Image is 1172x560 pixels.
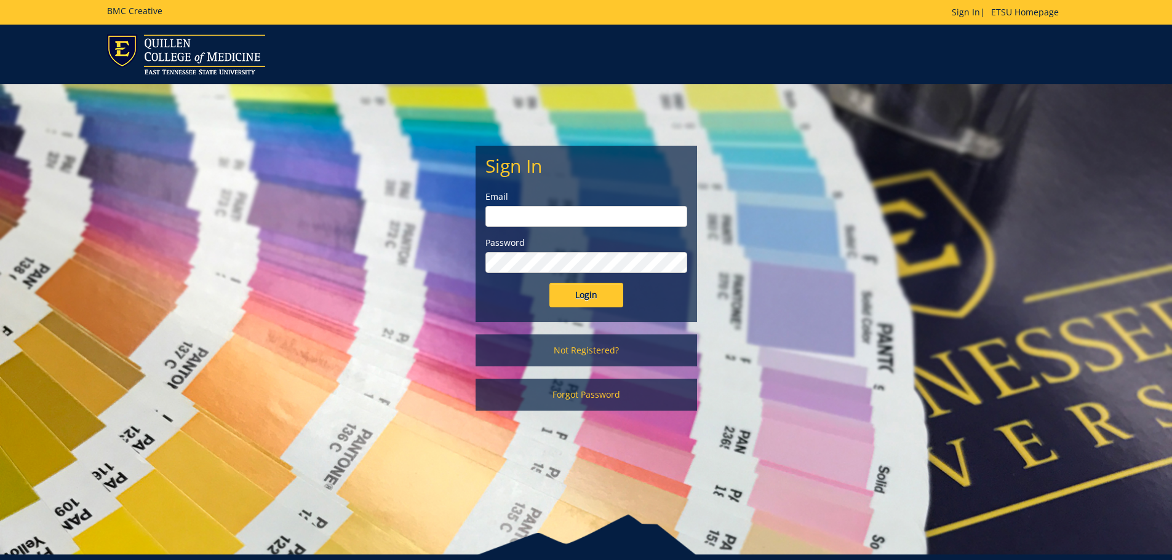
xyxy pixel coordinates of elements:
a: Sign In [952,6,980,18]
label: Email [485,191,687,203]
label: Password [485,237,687,249]
a: ETSU Homepage [985,6,1065,18]
a: Forgot Password [476,379,697,411]
input: Login [549,283,623,307]
img: ETSU logo [107,34,265,74]
h2: Sign In [485,156,687,176]
p: | [952,6,1065,18]
h5: BMC Creative [107,6,162,15]
a: Not Registered? [476,334,697,366]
